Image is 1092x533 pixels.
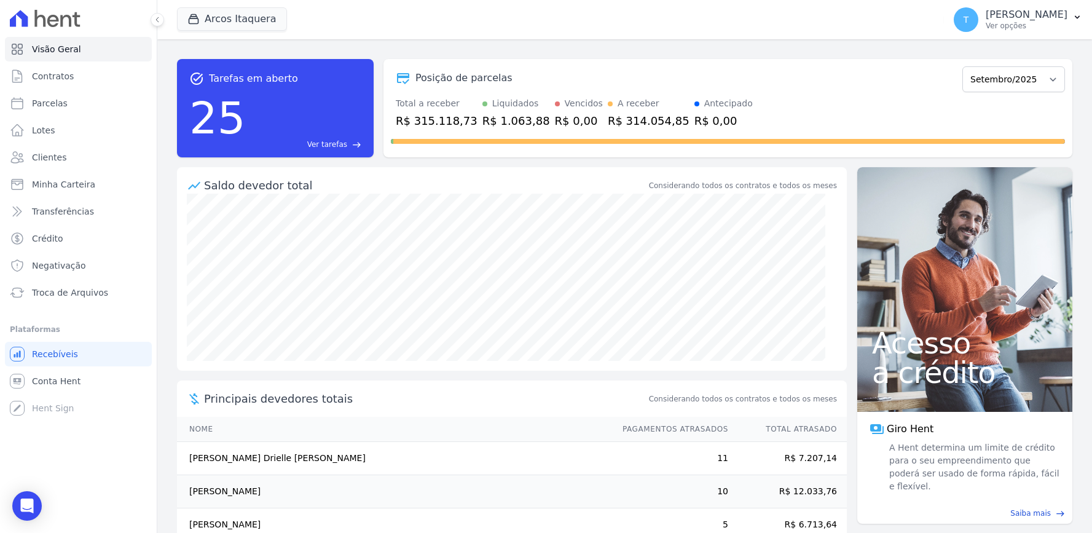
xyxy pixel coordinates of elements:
[865,508,1065,519] a: Saiba mais east
[986,9,1067,21] p: [PERSON_NAME]
[611,442,729,475] td: 11
[944,2,1092,37] button: T [PERSON_NAME] Ver opções
[5,199,152,224] a: Transferências
[32,97,68,109] span: Parcelas
[204,390,646,407] span: Principais devedores totais
[32,43,81,55] span: Visão Geral
[352,140,361,149] span: east
[5,64,152,89] a: Contratos
[986,21,1067,31] p: Ver opções
[189,71,204,86] span: task_alt
[251,139,361,150] a: Ver tarefas east
[177,417,611,442] th: Nome
[32,348,78,360] span: Recebíveis
[887,422,933,436] span: Giro Hent
[32,259,86,272] span: Negativação
[32,178,95,191] span: Minha Carteira
[611,417,729,442] th: Pagamentos Atrasados
[209,71,298,86] span: Tarefas em aberto
[12,491,42,521] div: Open Intercom Messenger
[649,180,837,191] div: Considerando todos os contratos e todos os meses
[189,86,246,150] div: 25
[611,475,729,508] td: 10
[694,113,753,129] div: R$ 0,00
[204,177,646,194] div: Saldo devedor total
[964,15,969,24] span: T
[396,113,477,129] div: R$ 315.118,73
[5,253,152,278] a: Negativação
[1010,508,1051,519] span: Saiba mais
[555,113,603,129] div: R$ 0,00
[704,97,753,110] div: Antecipado
[307,139,347,150] span: Ver tarefas
[5,226,152,251] a: Crédito
[872,358,1058,387] span: a crédito
[32,124,55,136] span: Lotes
[5,369,152,393] a: Conta Hent
[396,97,477,110] div: Total a receber
[5,118,152,143] a: Lotes
[177,475,611,508] td: [PERSON_NAME]
[5,91,152,116] a: Parcelas
[482,113,550,129] div: R$ 1.063,88
[32,232,63,245] span: Crédito
[177,7,287,31] button: Arcos Itaquera
[32,70,74,82] span: Contratos
[5,172,152,197] a: Minha Carteira
[1056,509,1065,518] span: east
[565,97,603,110] div: Vencidos
[608,113,689,129] div: R$ 314.054,85
[729,475,847,508] td: R$ 12.033,76
[177,442,611,475] td: [PERSON_NAME] Drielle [PERSON_NAME]
[32,286,108,299] span: Troca de Arquivos
[5,280,152,305] a: Troca de Arquivos
[729,442,847,475] td: R$ 7.207,14
[5,342,152,366] a: Recebíveis
[32,151,66,164] span: Clientes
[649,393,837,405] span: Considerando todos os contratos e todos os meses
[32,205,94,218] span: Transferências
[5,145,152,170] a: Clientes
[729,417,847,442] th: Total Atrasado
[415,71,513,85] div: Posição de parcelas
[5,37,152,61] a: Visão Geral
[872,328,1058,358] span: Acesso
[618,97,659,110] div: A receber
[32,375,81,387] span: Conta Hent
[887,441,1060,493] span: A Hent determina um limite de crédito para o seu empreendimento que poderá ser usado de forma ráp...
[492,97,539,110] div: Liquidados
[10,322,147,337] div: Plataformas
